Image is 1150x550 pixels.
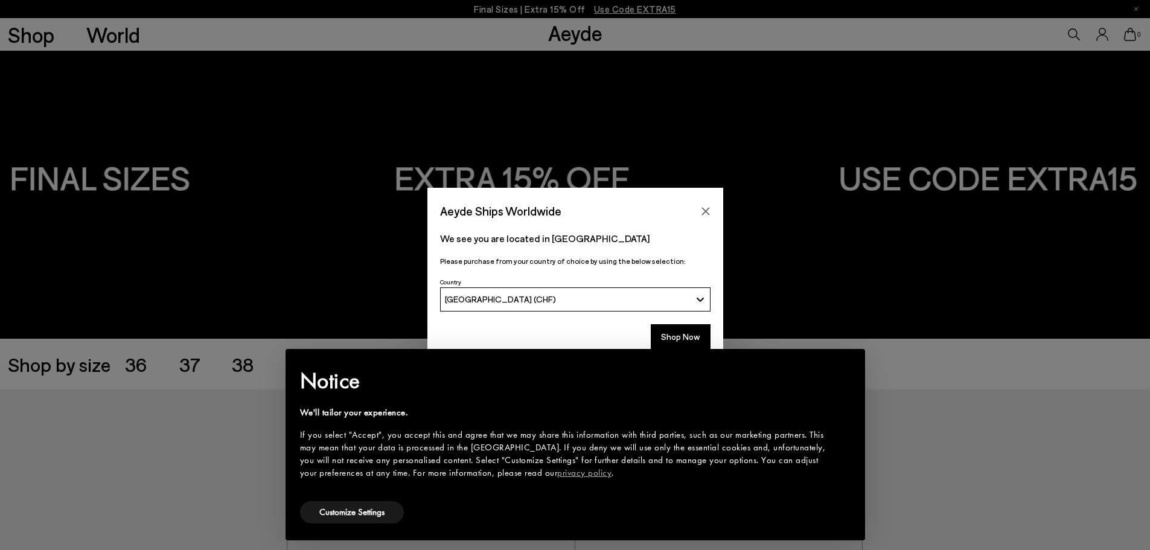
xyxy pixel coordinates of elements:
button: Customize Settings [300,501,404,523]
a: privacy policy [557,467,612,479]
span: [GEOGRAPHIC_DATA] (CHF) [445,294,556,304]
span: × [842,357,849,376]
h2: Notice [300,365,831,397]
div: We'll tailor your experience. [300,406,831,419]
span: Aeyde Ships Worldwide [440,200,561,222]
button: Shop Now [651,324,711,350]
button: Close [697,202,715,220]
span: Country [440,278,461,286]
p: Please purchase from your country of choice by using the below selection: [440,255,711,267]
p: We see you are located in [GEOGRAPHIC_DATA] [440,231,711,246]
div: If you select "Accept", you accept this and agree that we may share this information with third p... [300,429,831,479]
button: Close this notice [831,353,860,382]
